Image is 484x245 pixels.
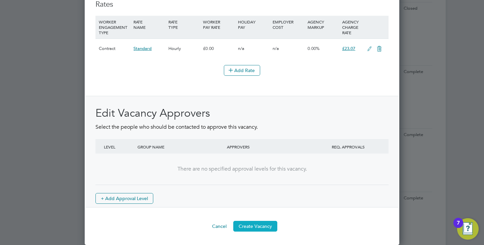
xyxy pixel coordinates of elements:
[201,16,236,33] div: WORKER PAY RATE
[102,139,136,155] div: LEVEL
[95,193,153,204] button: + Add Approval Level
[457,223,460,232] div: 7
[224,65,260,76] button: Add Rate
[167,39,201,58] div: Hourly
[457,218,479,240] button: Open Resource Center, 7 new notifications
[207,221,232,232] button: Cancel
[102,166,382,173] div: There are no specified approval levels for this vacancy.
[306,16,340,33] div: AGENCY MARKUP
[271,16,306,33] div: EMPLOYER COST
[95,106,389,120] h2: Edit Vacancy Approvers
[132,16,166,33] div: RATE NAME
[340,16,364,39] div: AGENCY CHARGE RATE
[238,46,244,51] span: n/a
[136,139,225,155] div: GROUP NAME
[315,139,382,155] div: REQ. APPROVALS
[133,46,152,51] span: Standard
[308,46,320,51] span: 0.00%
[233,221,277,232] button: Create Vacancy
[342,46,355,51] span: £23.07
[167,16,201,33] div: RATE TYPE
[201,39,236,58] div: £0.00
[273,46,279,51] span: n/a
[97,39,132,58] div: Contract
[97,16,132,39] div: WORKER ENGAGEMENT TYPE
[225,139,315,155] div: APPROVERS
[95,124,258,130] span: Select the people who should be contacted to approve this vacancy.
[236,16,271,33] div: HOLIDAY PAY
